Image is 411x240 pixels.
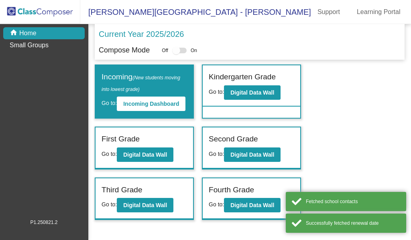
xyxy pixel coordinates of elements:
b: Digital Data Wall [123,202,167,208]
span: Go to: [209,151,224,157]
b: Digital Data Wall [230,202,274,208]
p: Home [19,28,37,38]
span: [PERSON_NAME][GEOGRAPHIC_DATA] - [PERSON_NAME] [80,6,311,18]
label: Incoming [102,71,187,94]
a: Learning Portal [350,6,407,18]
button: Digital Data Wall [224,147,281,162]
span: Go to: [209,201,224,208]
button: Digital Data Wall [117,198,173,212]
span: Go to: [102,201,117,208]
span: On [191,47,197,54]
button: Digital Data Wall [117,147,173,162]
mat-icon: home [10,28,19,38]
p: Small Groups [10,40,49,50]
span: Go to: [102,151,117,157]
label: Fourth Grade [209,184,254,196]
div: Successfully fetched renewal date [306,220,400,227]
p: Current Year 2025/2026 [99,28,184,40]
button: Digital Data Wall [224,85,281,100]
a: Support [311,6,346,18]
span: Off [162,47,168,54]
span: Go to: [209,89,224,95]
button: Digital Data Wall [224,198,281,212]
b: Digital Data Wall [123,151,167,158]
label: Second Grade [209,133,258,145]
b: Digital Data Wall [230,89,274,96]
b: Incoming Dashboard [123,101,179,107]
label: First Grade [102,133,140,145]
div: Fetched school contacts [306,198,400,205]
p: Compose Mode [99,45,150,56]
b: Digital Data Wall [230,151,274,158]
button: Incoming Dashboard [117,97,185,111]
span: (New students moving into lowest grade) [102,75,180,92]
label: Third Grade [102,184,142,196]
label: Kindergarten Grade [209,71,276,83]
span: Go to: [102,100,117,106]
